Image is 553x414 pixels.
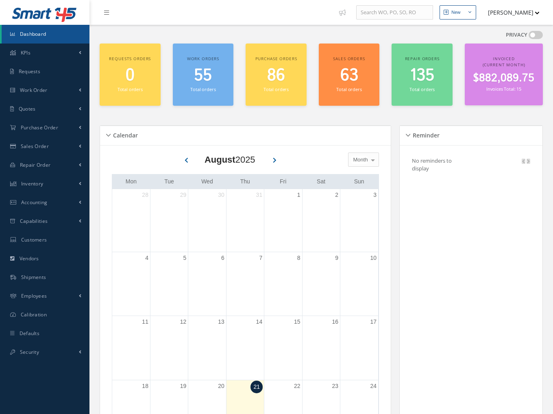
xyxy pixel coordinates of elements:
a: Requests orders 0 Total orders [100,44,161,106]
h5: Calendar [111,129,138,139]
span: Requests [19,68,40,75]
span: Defaults [20,330,39,337]
span: 86 [267,64,285,87]
td: August 7, 2025 [226,252,264,316]
span: Inventory [21,180,44,187]
span: KPIs [21,49,30,56]
a: August 19, 2025 [179,380,188,392]
span: (Current Month) [483,62,525,68]
a: July 28, 2025 [140,189,150,201]
td: August 12, 2025 [150,316,188,380]
a: Thursday [239,176,252,187]
a: August 5, 2025 [182,252,188,264]
a: August 2, 2025 [333,189,340,201]
a: August 16, 2025 [330,316,340,328]
span: Repair Order [20,161,51,168]
button: New [440,5,476,20]
td: August 15, 2025 [264,316,302,380]
div: New [451,9,461,16]
a: Saturday [315,176,327,187]
td: July 30, 2025 [188,189,226,252]
p: No reminders to display [412,157,452,172]
span: Work orders [187,56,219,61]
a: August 24, 2025 [368,380,378,392]
td: August 14, 2025 [226,316,264,380]
a: August 22, 2025 [292,380,302,392]
span: Invoiced [493,56,515,61]
a: Sunday [353,176,366,187]
a: August 17, 2025 [368,316,378,328]
a: August 8, 2025 [296,252,302,264]
a: Work orders 55 Total orders [173,44,234,106]
span: $882,089.75 [473,70,534,86]
a: July 30, 2025 [216,189,226,201]
span: Vendors [20,255,39,262]
td: August 9, 2025 [302,252,340,316]
a: August 14, 2025 [255,316,264,328]
span: Accounting [21,199,48,206]
a: August 6, 2025 [220,252,226,264]
span: Security [20,349,39,355]
small: Invoices Total: 15 [486,86,521,92]
small: Total orders [409,86,435,92]
span: Work Order [20,87,48,94]
a: July 29, 2025 [179,189,188,201]
a: Purchase orders 86 Total orders [246,44,307,106]
span: Sales Order [21,143,49,150]
span: Calibration [21,311,47,318]
input: Search WO, PO, SO, RO [356,5,433,20]
button: [PERSON_NAME] [480,4,540,20]
a: Wednesday [200,176,215,187]
td: August 16, 2025 [302,316,340,380]
span: Dashboard [20,31,46,37]
a: Sales orders 63 Total orders [319,44,380,106]
span: Quotes [19,105,36,112]
a: August 7, 2025 [257,252,264,264]
span: Shipments [21,274,46,281]
a: July 31, 2025 [255,189,264,201]
span: Sales orders [333,56,365,61]
a: Invoiced (Current Month) $882,089.75 Invoices Total: 15 [465,44,543,105]
a: August 18, 2025 [140,380,150,392]
a: August 13, 2025 [216,316,226,328]
span: Purchase Order [21,124,58,131]
td: August 8, 2025 [264,252,302,316]
span: Capabilities [20,218,48,224]
span: Repair orders [405,56,440,61]
span: 135 [410,64,434,87]
span: Requests orders [109,56,151,61]
span: Month [351,156,368,164]
small: Total orders [118,86,143,92]
div: 2025 [205,153,255,166]
a: Dashboard [2,25,89,44]
span: 63 [340,64,358,87]
a: August 10, 2025 [368,252,378,264]
span: 0 [126,64,135,87]
span: 55 [194,64,212,87]
td: August 3, 2025 [340,189,378,252]
a: August 15, 2025 [292,316,302,328]
a: Friday [278,176,288,187]
td: August 17, 2025 [340,316,378,380]
td: August 10, 2025 [340,252,378,316]
a: August 1, 2025 [296,189,302,201]
td: August 13, 2025 [188,316,226,380]
span: Purchase orders [255,56,297,61]
a: August 20, 2025 [216,380,226,392]
a: August 4, 2025 [144,252,150,264]
small: Total orders [336,86,361,92]
a: August 3, 2025 [372,189,378,201]
a: Tuesday [163,176,176,187]
a: Monday [124,176,138,187]
td: July 31, 2025 [226,189,264,252]
td: August 6, 2025 [188,252,226,316]
h5: Reminder [410,129,440,139]
a: August 12, 2025 [179,316,188,328]
td: August 1, 2025 [264,189,302,252]
a: August 9, 2025 [333,252,340,264]
b: August [205,155,235,165]
a: August 21, 2025 [250,381,263,393]
td: July 29, 2025 [150,189,188,252]
label: PRIVACY [506,31,527,39]
a: August 11, 2025 [140,316,150,328]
